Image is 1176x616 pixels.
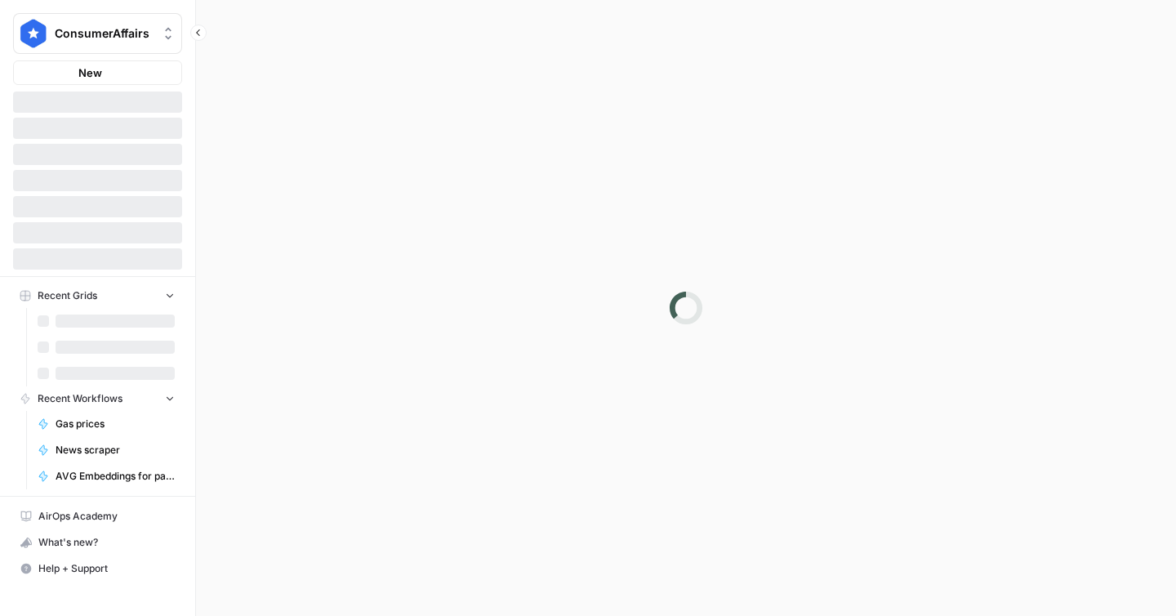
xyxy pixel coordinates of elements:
a: News scraper [30,437,182,463]
button: Help + Support [13,556,182,582]
span: New [78,65,102,81]
button: New [13,60,182,85]
span: ConsumerAffairs [55,25,154,42]
div: What's new? [14,530,181,555]
button: Recent Grids [13,283,182,308]
button: What's new? [13,529,182,556]
span: Recent Workflows [38,391,122,406]
a: AVG Embeddings for page and Target Keyword - Using Pasted page content [30,463,182,489]
span: Gas prices [56,417,175,431]
span: Recent Grids [38,288,97,303]
span: AirOps Academy [38,509,175,524]
button: Recent Workflows [13,386,182,411]
img: ConsumerAffairs Logo [19,19,48,48]
button: Workspace: ConsumerAffairs [13,13,182,54]
span: Help + Support [38,561,175,576]
a: AirOps Academy [13,503,182,529]
a: Gas prices [30,411,182,437]
span: News scraper [56,443,175,458]
span: AVG Embeddings for page and Target Keyword - Using Pasted page content [56,469,175,484]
